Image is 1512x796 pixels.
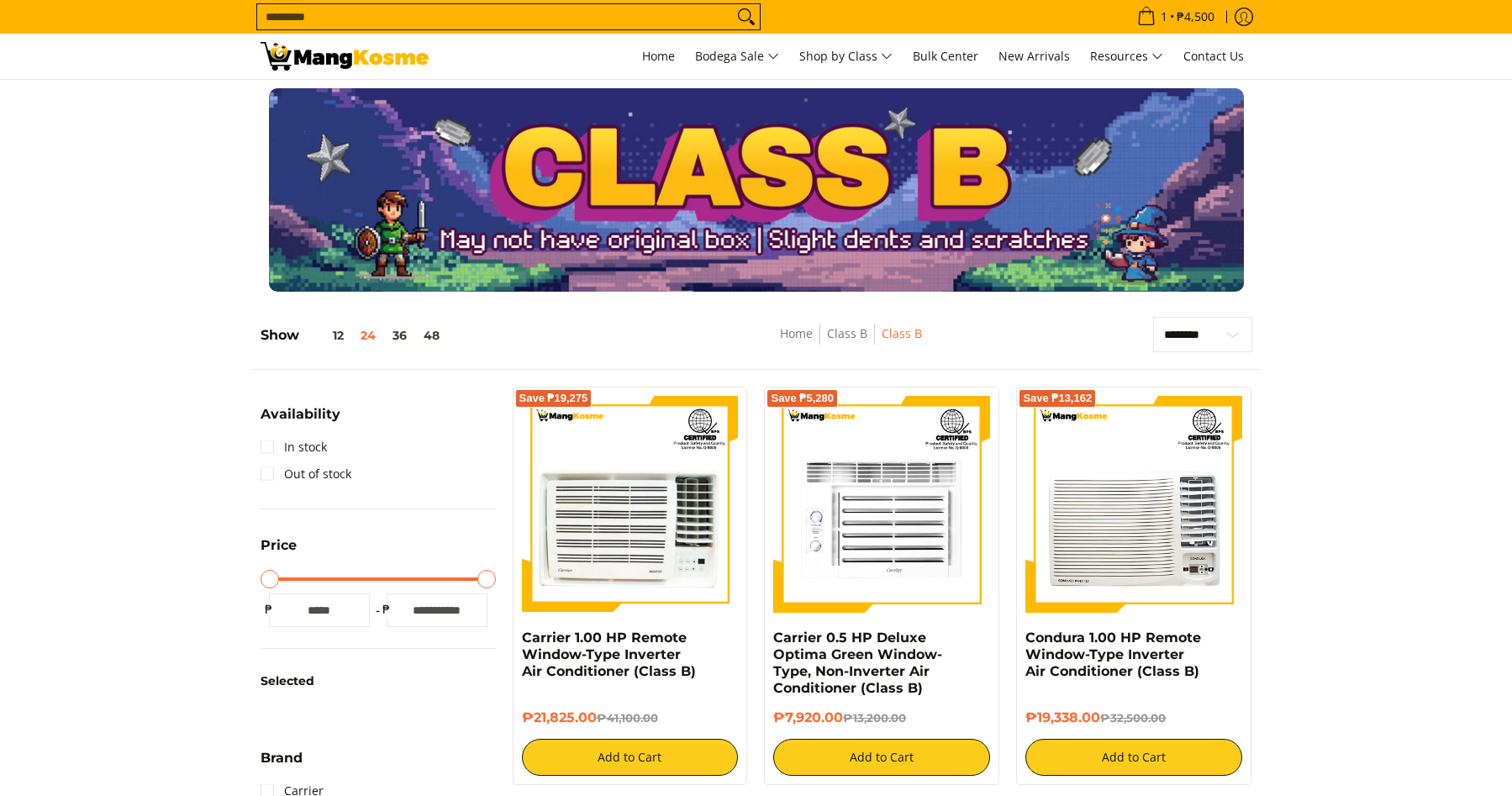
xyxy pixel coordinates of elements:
span: Home [642,48,675,64]
h6: Selected [261,674,496,689]
span: Class B [882,324,922,345]
a: Bulk Center [904,34,987,79]
span: • [1132,8,1220,26]
summary: Open [261,539,297,565]
button: Search [733,4,760,29]
button: 48 [415,329,448,342]
img: Carrier 1.00 HP Remote Window-Type Inverter Air Conditioner (Class B) [522,396,739,613]
a: New Arrivals [990,34,1078,79]
img: Condura 1.00 HP Remote Window-Type Inverter Air Conditioner (Class B) [1025,396,1242,613]
a: Carrier 0.5 HP Deluxe Optima Green Window-Type, Non-Inverter Air Conditioner (Class B) [773,630,942,696]
a: In stock [261,434,327,461]
button: 36 [384,329,415,342]
span: Save ₱19,275 [519,393,588,403]
span: Bulk Center [913,48,978,64]
nav: Breadcrumbs [662,324,1039,361]
span: Availability [261,408,340,421]
a: Carrier 1.00 HP Remote Window-Type Inverter Air Conditioner (Class B) [522,630,696,679]
span: New Arrivals [998,48,1070,64]
button: 24 [352,329,384,342]
span: ₱ [378,601,395,618]
button: 12 [299,329,352,342]
span: Brand [261,751,303,765]
h6: ₱7,920.00 [773,709,990,726]
a: Home [780,325,813,341]
a: Home [634,34,683,79]
span: Resources [1090,46,1163,67]
span: 1 [1158,11,1170,23]
a: Resources [1082,34,1172,79]
del: ₱41,100.00 [597,711,658,725]
button: Add to Cart [1025,739,1242,776]
a: Out of stock [261,461,351,488]
nav: Main Menu [445,34,1252,79]
h5: Show [261,327,448,344]
span: Save ₱13,162 [1023,393,1092,403]
img: Carrier 0.5 HP Deluxe Optima Green Window-Type, Non-Inverter Air Conditioner (Class B) [773,396,990,613]
button: Add to Cart [773,739,990,776]
summary: Open [261,751,303,778]
a: Class B [827,325,867,341]
h6: ₱19,338.00 [1025,709,1242,726]
span: Bodega Sale [695,46,779,67]
a: Bodega Sale [687,34,788,79]
span: Save ₱5,280 [771,393,834,403]
button: Add to Cart [522,739,739,776]
img: Class B Class B | Mang Kosme [261,42,429,71]
h6: ₱21,825.00 [522,709,739,726]
del: ₱13,200.00 [843,711,906,725]
a: Condura 1.00 HP Remote Window-Type Inverter Air Conditioner (Class B) [1025,630,1201,679]
span: Price [261,539,297,552]
span: ₱ [261,601,277,618]
a: Shop by Class [791,34,901,79]
span: ₱4,500 [1174,11,1217,23]
summary: Open [261,408,340,434]
a: Contact Us [1175,34,1252,79]
span: Shop by Class [799,46,893,67]
del: ₱32,500.00 [1100,711,1166,725]
span: Contact Us [1183,48,1244,64]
